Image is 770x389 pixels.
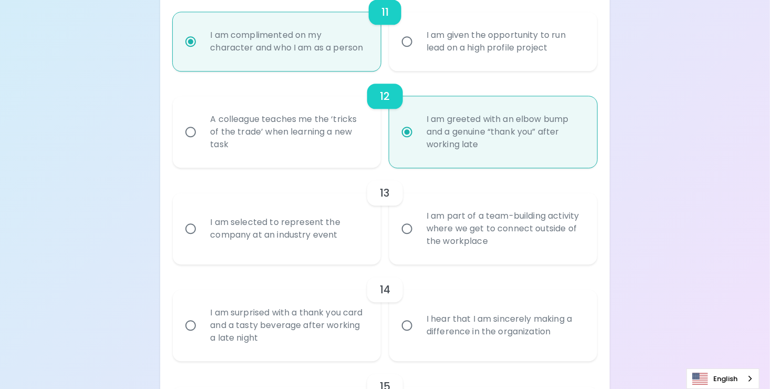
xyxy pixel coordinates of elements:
div: I am selected to represent the company at an industry event [202,203,375,254]
div: I am greeted with an elbow bump and a genuine “thank you” after working late [418,100,591,163]
div: I am part of a team-building activity where we get to connect outside of the workplace [418,197,591,260]
h6: 13 [380,185,390,201]
h6: 12 [380,88,390,105]
div: I am complimented on my character and who I am as a person [202,16,375,67]
div: A colleague teaches me the ‘tricks of the trade’ when learning a new task [202,100,375,163]
div: I am surprised with a thank you card and a tasty beverage after working a late night [202,294,375,357]
a: English [687,369,759,388]
h6: 14 [380,281,390,298]
div: Language [686,368,759,389]
h6: 11 [381,4,389,21]
div: I am given the opportunity to run lead on a high profile project [418,16,591,67]
div: choice-group-check [173,71,597,168]
div: choice-group-check [173,168,597,264]
div: choice-group-check [173,264,597,361]
aside: Language selected: English [686,368,759,389]
div: I hear that I am sincerely making a difference in the organization [418,300,591,351]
